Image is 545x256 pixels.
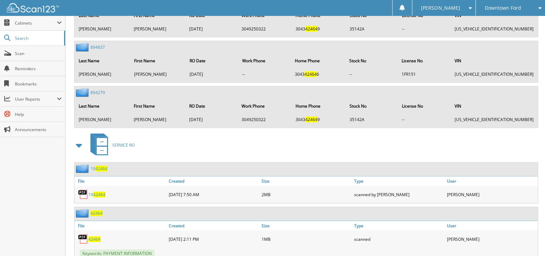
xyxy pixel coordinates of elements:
td: -- [398,114,450,125]
span: [PERSON_NAME] [421,6,460,10]
a: File [74,176,167,186]
th: Home Phone [292,99,345,113]
span: Announcements [15,127,62,132]
td: 3049250322 [238,114,291,125]
td: [PERSON_NAME] [75,23,130,35]
a: 42464 [88,236,100,242]
img: folder2.png [76,164,90,173]
td: [DATE] [186,68,238,80]
td: 35142A [346,114,398,125]
span: Downtown Ford [485,6,521,10]
span: Search [15,35,61,41]
td: 3049250322 [238,23,291,35]
th: VIN [451,54,537,68]
td: 3043 9 [292,114,345,125]
div: [DATE] 7:50 AM [167,188,260,201]
div: scanned [352,232,445,246]
img: PDF.png [78,189,88,200]
div: [DATE] 2:11 PM [167,232,260,246]
span: Cabinets [15,20,57,26]
td: -- [346,68,397,80]
th: Stock No [346,54,397,68]
div: 1MB [260,232,352,246]
span: 42464 [305,26,317,32]
th: Last Name [75,54,130,68]
th: License No [398,99,450,113]
td: -- [239,68,291,80]
img: folder2.png [76,88,90,97]
a: 1942464 [88,192,105,198]
a: 42464 [90,210,103,216]
a: Size [260,176,352,186]
a: User [445,176,538,186]
td: [US_VEHICLE_IDENTIFICATION_NUMBER] [451,23,537,35]
td: 35142A [346,23,398,35]
th: First Name [131,54,185,68]
a: SERVICE RO [86,131,135,159]
a: 1942464 [90,166,107,172]
img: folder2.png [76,43,90,52]
img: PDF.png [78,234,88,244]
span: Scan [15,51,62,56]
span: 42464 [93,192,105,198]
a: 894279 [90,90,105,95]
th: RO Date [186,99,237,113]
a: Created [167,221,260,230]
span: 42464 [305,71,317,77]
span: Help [15,111,62,117]
th: Last Name [75,99,130,113]
a: Type [352,221,445,230]
th: License No [398,54,450,68]
span: User Reports [15,96,57,102]
td: 3043 6 [291,68,345,80]
td: [US_VEHICLE_IDENTIFICATION_NUMBER] [451,114,537,125]
th: First Name [130,99,185,113]
th: Stock No [346,99,398,113]
a: Type [352,176,445,186]
th: Work Phone [238,99,291,113]
a: Size [260,221,352,230]
td: 1FR151 [398,68,450,80]
span: Bookmarks [15,81,62,87]
img: folder2.png [76,209,90,218]
th: Home Phone [291,54,345,68]
span: 42464 [95,166,107,172]
img: scan123-logo-white.svg [7,3,59,12]
td: [PERSON_NAME] [130,114,185,125]
div: scanned by [PERSON_NAME] [352,188,445,201]
th: VIN [451,99,537,113]
td: -- [398,23,450,35]
iframe: Chat Widget [510,223,545,256]
div: [PERSON_NAME] [445,232,538,246]
td: [PERSON_NAME] [131,68,185,80]
td: [PERSON_NAME] [75,114,130,125]
div: [PERSON_NAME] [445,188,538,201]
td: 3043 9 [292,23,345,35]
td: [DATE] [186,23,237,35]
th: Work Phone [239,54,291,68]
a: File [74,221,167,230]
td: [PERSON_NAME] [75,68,130,80]
a: 894837 [90,44,105,50]
span: SERVICE RO [112,142,135,148]
td: [US_VEHICLE_IDENTIFICATION_NUMBER] [451,68,537,80]
td: [DATE] [186,114,237,125]
a: User [445,221,538,230]
span: Reminders [15,66,62,72]
th: RO Date [186,54,238,68]
div: 2MB [260,188,352,201]
td: [PERSON_NAME] [130,23,185,35]
a: Created [167,176,260,186]
span: 42464 [305,117,317,122]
